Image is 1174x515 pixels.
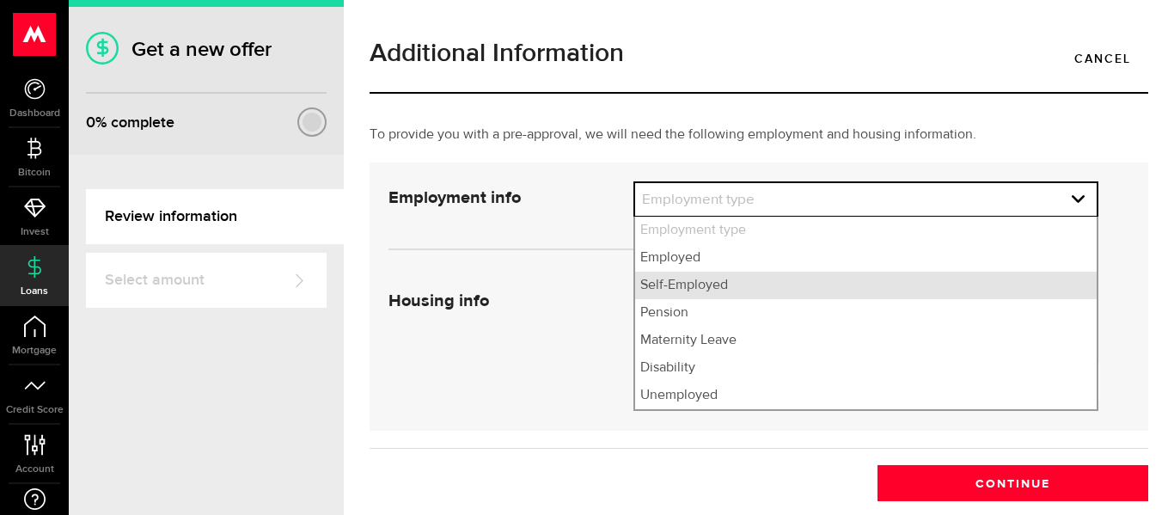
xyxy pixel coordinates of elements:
[635,217,1097,244] li: Employment type
[86,107,174,138] div: % complete
[635,299,1097,327] li: Pension
[635,183,1097,216] a: expand select
[635,244,1097,272] li: Employed
[370,125,1148,145] p: To provide you with a pre-approval, we will need the following employment and housing information.
[1057,40,1148,77] a: Cancel
[14,7,65,58] button: Open LiveChat chat widget
[86,113,95,132] span: 0
[86,253,327,308] a: Select amount
[388,189,521,206] strong: Employment info
[86,37,327,62] h1: Get a new offer
[635,327,1097,354] li: Maternity Leave
[635,382,1097,409] li: Unemployed
[635,354,1097,382] li: Disability
[370,40,1148,66] h1: Additional Information
[388,292,489,310] strong: Housing info
[86,189,344,244] a: Review information
[635,272,1097,299] li: Self-Employed
[877,465,1148,501] button: Continue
